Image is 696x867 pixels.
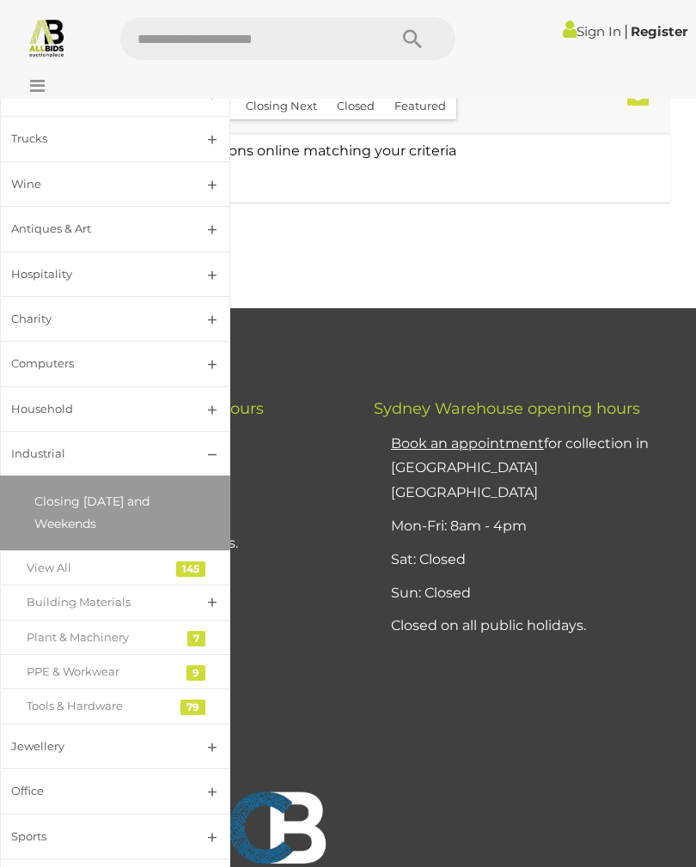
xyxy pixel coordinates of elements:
[27,558,178,578] div: View All
[187,631,205,646] div: 7
[27,592,178,612] div: Building Materials
[624,21,628,40] span: |
[391,435,544,452] u: Book an appointment
[186,665,205,681] div: 9
[11,781,178,801] div: Office
[11,129,178,149] div: Trucks
[176,561,205,577] div: 145
[631,23,687,39] a: Register
[11,264,178,284] div: Hospitality
[9,484,222,541] a: Closing [DATE] and Weekends
[27,628,178,647] div: Plant & Machinery
[27,696,178,716] div: Tools & Hardware
[387,510,679,543] li: Mon-Fri: 8am - 4pm
[387,543,679,577] li: Sat: Closed
[39,142,456,159] span: There are currently no auctions online matching your criteria
[235,93,327,119] button: Closing Next
[11,827,178,846] div: Sports
[11,354,178,373] div: Computers
[387,609,679,643] li: Closed on all public holidays.
[180,700,205,715] div: 79
[11,399,178,419] div: Household
[374,399,640,418] span: Sydney Warehouse opening hours
[327,93,385,119] button: Closed
[369,17,455,60] button: Search
[391,435,649,501] a: Book an appointmentfor collection in [GEOGRAPHIC_DATA] [GEOGRAPHIC_DATA]
[387,577,679,610] li: Sun: Closed
[384,93,456,119] button: Featured
[27,17,67,58] img: Allbids.com.au
[11,174,178,194] div: Wine
[34,494,150,531] span: Closing [DATE] and Weekends
[27,662,178,682] div: PPE & Workwear
[11,444,178,464] div: Industrial
[11,737,178,756] div: Jewellery
[11,219,178,239] div: Antiques & Art
[563,23,621,39] a: Sign In
[11,309,178,329] div: Charity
